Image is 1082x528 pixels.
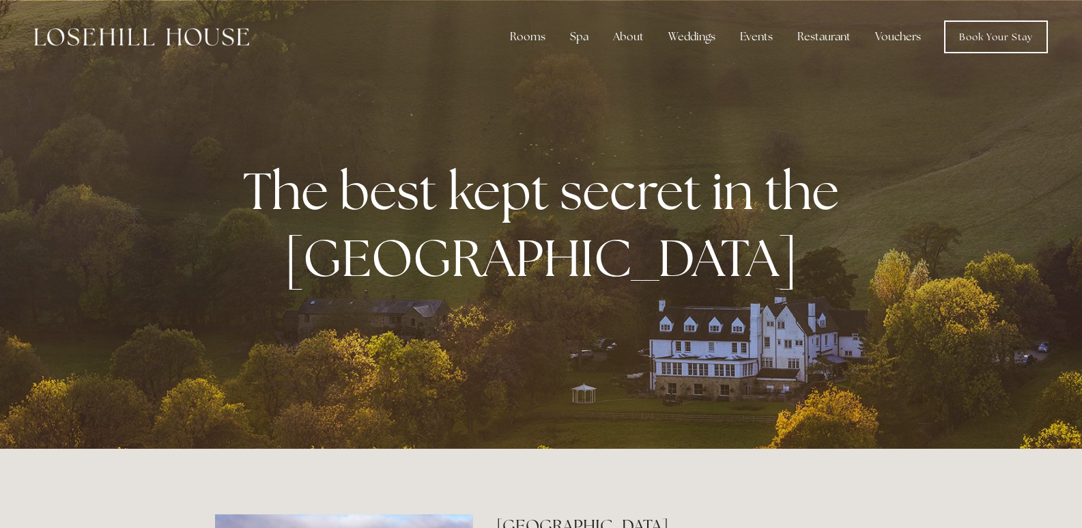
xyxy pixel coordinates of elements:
div: Restaurant [786,23,862,51]
div: Spa [559,23,599,51]
div: Rooms [499,23,556,51]
div: Weddings [657,23,726,51]
div: About [602,23,655,51]
div: Events [729,23,784,51]
strong: The best kept secret in the [GEOGRAPHIC_DATA] [243,157,850,291]
img: Losehill House [34,28,249,46]
a: Book Your Stay [944,20,1048,53]
a: Vouchers [864,23,932,51]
